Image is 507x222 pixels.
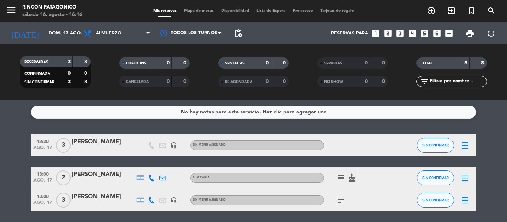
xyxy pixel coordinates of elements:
[33,137,52,145] span: 12:30
[126,80,149,84] span: CANCELADA
[422,176,449,180] span: SIN CONFIRMAR
[331,31,368,36] span: Reservas para
[461,196,470,205] i: border_all
[84,79,89,85] strong: 8
[382,79,386,84] strong: 0
[324,62,342,65] span: SERVIDAS
[225,80,252,84] span: RE AGENDADA
[283,79,287,84] strong: 0
[487,29,495,38] i: power_settings_new
[382,60,386,66] strong: 0
[432,29,442,38] i: looks_6
[395,29,405,38] i: looks_3
[6,4,17,18] button: menu
[193,198,226,201] span: Sin menú asignado
[417,193,454,208] button: SIN CONFIRMAR
[420,77,429,86] i: filter_list
[22,11,82,19] div: sábado 16. agosto - 16:16
[371,29,380,38] i: looks_one
[6,4,17,16] i: menu
[324,80,343,84] span: NO SHOW
[33,178,52,186] span: ago. 17
[183,79,188,84] strong: 0
[193,143,226,146] span: Sin menú asignado
[68,59,71,64] strong: 3
[84,71,89,76] strong: 0
[22,4,82,11] div: Rincón Patagonico
[181,108,327,116] div: No hay notas para este servicio. Haz clic para agregar una
[68,71,71,76] strong: 0
[68,79,71,85] strong: 3
[417,138,454,153] button: SIN CONFIRMAR
[365,79,368,84] strong: 0
[183,60,188,66] strong: 0
[422,143,449,147] span: SIN CONFIRMAR
[336,173,345,182] i: subject
[6,25,45,42] i: [DATE]
[383,29,393,38] i: looks_two
[72,170,135,179] div: [PERSON_NAME]
[444,29,454,38] i: add_box
[193,176,210,179] span: A LA CARTA
[420,29,429,38] i: looks_5
[96,31,121,36] span: Almuerzo
[447,6,456,15] i: exit_to_app
[217,9,253,13] span: Disponibilidad
[150,9,180,13] span: Mis reservas
[461,173,470,182] i: border_all
[167,79,170,84] strong: 0
[408,29,417,38] i: looks_4
[72,137,135,147] div: [PERSON_NAME]
[461,141,470,150] i: border_all
[347,173,356,182] i: cake
[56,170,71,185] span: 2
[84,59,89,64] strong: 8
[283,60,287,66] strong: 0
[465,29,474,38] span: print
[266,79,269,84] strong: 0
[126,62,146,65] span: CHECK INS
[24,60,48,64] span: RESERVADAS
[72,192,135,202] div: [PERSON_NAME]
[317,9,358,13] span: Tarjetas de regalo
[167,60,170,66] strong: 0
[33,200,52,209] span: ago. 17
[427,6,436,15] i: add_circle_outline
[33,145,52,154] span: ago. 17
[69,29,78,38] i: arrow_drop_down
[170,197,177,203] i: headset_mic
[180,9,217,13] span: Mapa de mesas
[481,60,485,66] strong: 8
[487,6,496,15] i: search
[24,72,50,76] span: CONFIRMADA
[429,77,487,86] input: Filtrar por nombre...
[33,192,52,200] span: 13:00
[467,6,476,15] i: turned_in_not
[266,60,269,66] strong: 0
[170,142,177,149] i: headset_mic
[253,9,289,13] span: Lista de Espera
[464,60,467,66] strong: 3
[289,9,317,13] span: Pre-acceso
[56,138,71,153] span: 3
[365,60,368,66] strong: 0
[56,193,71,208] span: 3
[24,80,54,84] span: SIN CONFIRMAR
[480,22,501,44] div: LOG OUT
[33,169,52,178] span: 13:00
[234,29,243,38] span: pending_actions
[225,62,245,65] span: SENTADAS
[417,170,454,185] button: SIN CONFIRMAR
[421,62,432,65] span: TOTAL
[422,198,449,202] span: SIN CONFIRMAR
[336,196,345,205] i: subject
